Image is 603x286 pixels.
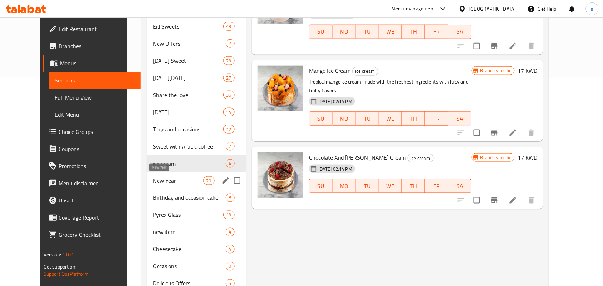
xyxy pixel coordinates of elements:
[402,179,425,193] button: TH
[451,26,469,37] span: SA
[523,37,540,55] button: delete
[59,145,135,153] span: Coupons
[382,181,399,191] span: WE
[49,72,141,89] a: Sections
[226,195,234,201] span: 8
[153,176,203,185] span: New Year
[509,129,517,137] a: Edit menu item
[405,114,422,124] span: TH
[153,22,223,31] span: Eid Sweets
[153,39,226,48] span: New Offers
[379,111,402,126] button: WE
[223,56,235,65] div: items
[44,250,61,259] span: Version:
[309,65,351,76] span: Mango Ice Cream
[226,262,235,271] div: items
[226,228,235,236] div: items
[486,37,503,55] button: Branch-specific-item
[258,152,303,198] img: Chocolate And Vanilla Ice Cream
[425,111,448,126] button: FR
[392,5,435,13] div: Menu-management
[43,175,141,192] a: Menu disclaimer
[204,177,214,184] span: 20
[428,26,445,37] span: FR
[59,25,135,33] span: Edit Restaurant
[408,154,433,162] span: ice cream
[153,125,223,134] div: Trays and occasions
[223,74,235,82] div: items
[224,57,234,64] span: 29
[223,125,235,134] div: items
[153,108,223,116] div: Mother's Day
[226,263,234,270] span: 0
[226,142,235,151] div: items
[153,211,223,219] div: Pyrex Glass
[451,181,469,191] span: SA
[223,91,235,99] div: items
[153,56,223,65] span: [DATE] Sweet
[224,126,234,133] span: 12
[147,172,246,189] div: New Year20edit
[49,89,141,106] a: Full Menu View
[49,106,141,123] a: Edit Menu
[153,91,223,99] span: Share the love
[43,209,141,226] a: Coverage Report
[356,111,379,126] button: TU
[153,262,226,271] div: Occasions
[356,179,379,193] button: TU
[333,179,356,193] button: MO
[382,26,399,37] span: WE
[62,250,73,259] span: 1.0.0
[43,55,141,72] a: Menus
[43,20,141,37] a: Edit Restaurant
[425,179,448,193] button: FR
[333,25,356,39] button: MO
[226,246,234,253] span: 4
[147,241,246,258] div: Cheesecake4
[226,160,234,167] span: 4
[224,109,234,116] span: 14
[147,206,246,224] div: Pyrex Glass19
[153,142,226,151] span: Sweet with Arabic coffee
[309,111,333,126] button: SU
[312,26,330,37] span: SU
[153,194,226,202] span: Birthday and occasion cake
[312,114,330,124] span: SU
[518,152,537,162] h6: 17 KWD
[309,152,406,163] span: Chocolate And [PERSON_NAME] Cream
[55,93,135,102] span: Full Menu View
[309,77,472,95] p: Tropical mango ice cream, made with the freshest ingredients with juicy and fruity flavors.
[359,26,376,37] span: TU
[44,262,76,271] span: Get support on:
[224,212,234,219] span: 19
[402,111,425,126] button: TH
[59,162,135,170] span: Promotions
[203,176,215,185] div: items
[448,25,472,39] button: SA
[153,228,226,236] span: new item
[147,258,246,275] div: Occasions0
[405,26,422,37] span: TH
[448,111,472,126] button: SA
[359,114,376,124] span: TU
[226,39,235,48] div: items
[223,22,235,31] div: items
[379,25,402,39] button: WE
[224,92,234,99] span: 36
[518,66,537,76] h6: 17 KWD
[352,67,378,76] div: ice cream
[425,25,448,39] button: FR
[509,42,517,50] a: Edit menu item
[356,25,379,39] button: TU
[220,175,231,186] button: edit
[402,25,425,39] button: TH
[43,226,141,243] a: Grocery Checklist
[147,69,246,86] div: [DATE][DATE]27
[335,181,353,191] span: MO
[408,154,434,162] div: ice cream
[486,192,503,209] button: Branch-specific-item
